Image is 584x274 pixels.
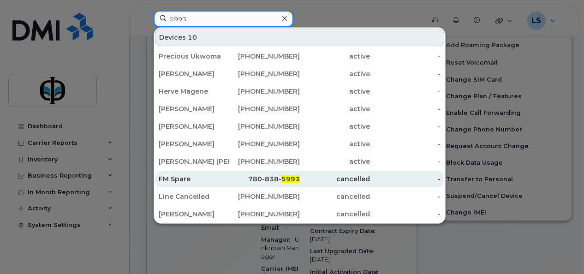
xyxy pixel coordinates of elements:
[300,192,370,201] div: cancelled
[370,157,441,166] div: -
[159,174,229,184] div: FM Spare
[159,104,229,113] div: [PERSON_NAME]
[229,139,300,149] div: [PHONE_NUMBER]
[370,209,441,219] div: -
[300,69,370,78] div: active
[229,122,300,131] div: [PHONE_NUMBER]
[159,122,229,131] div: [PERSON_NAME]
[229,157,300,166] div: [PHONE_NUMBER]
[370,192,441,201] div: -
[300,139,370,149] div: active
[281,175,300,183] span: 5993
[229,209,300,219] div: [PHONE_NUMBER]
[155,118,444,135] a: [PERSON_NAME][PHONE_NUMBER]active-
[229,192,300,201] div: [PHONE_NUMBER]
[300,122,370,131] div: active
[159,209,229,219] div: [PERSON_NAME]
[370,87,441,96] div: -
[370,174,441,184] div: -
[229,174,300,184] div: 780-838-
[155,206,444,222] a: [PERSON_NAME][PHONE_NUMBER]cancelled-
[370,139,441,149] div: -
[229,87,300,96] div: [PHONE_NUMBER]
[159,192,229,201] div: Line Cancelled
[155,171,444,187] a: FM Spare780-838-5993cancelled-
[154,11,293,27] input: Find something...
[155,153,444,170] a: [PERSON_NAME] [PERSON_NAME][PHONE_NUMBER]active-
[188,33,197,42] span: 10
[159,157,229,166] div: [PERSON_NAME] [PERSON_NAME]
[155,136,444,152] a: [PERSON_NAME][PHONE_NUMBER]active-
[155,66,444,82] a: [PERSON_NAME][PHONE_NUMBER]active-
[370,52,441,61] div: -
[370,69,441,78] div: -
[300,174,370,184] div: cancelled
[229,69,300,78] div: [PHONE_NUMBER]
[159,52,229,61] div: Precious Ukwoma
[370,122,441,131] div: -
[155,48,444,65] a: Precious Ukwoma[PHONE_NUMBER]active-
[155,83,444,100] a: Herve Magene[PHONE_NUMBER]active-
[155,101,444,117] a: [PERSON_NAME][PHONE_NUMBER]active-
[229,52,300,61] div: [PHONE_NUMBER]
[159,87,229,96] div: Herve Magene
[155,188,444,205] a: Line Cancelled[PHONE_NUMBER]cancelled-
[155,29,444,46] div: Devices
[300,157,370,166] div: active
[300,52,370,61] div: active
[300,209,370,219] div: cancelled
[300,104,370,113] div: active
[229,104,300,113] div: [PHONE_NUMBER]
[159,69,229,78] div: [PERSON_NAME]
[300,87,370,96] div: active
[370,104,441,113] div: -
[159,139,229,149] div: [PERSON_NAME]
